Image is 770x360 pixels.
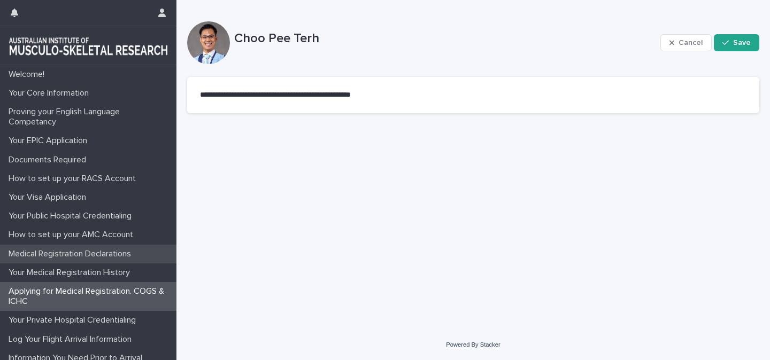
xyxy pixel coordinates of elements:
img: 1xcjEmqDTcmQhduivVBy [9,35,168,56]
a: Powered By Stacker [446,341,500,348]
p: Documents Required [4,155,95,165]
p: Applying for Medical Registration. COGS & ICHC [4,286,176,307]
span: Save [733,39,751,46]
p: How to set up your AMC Account [4,230,142,240]
p: Your Public Hospital Credentialing [4,211,140,221]
p: Proving your English Language Competancy [4,107,176,127]
p: Your Medical Registration History [4,268,138,278]
p: Your Visa Application [4,192,95,202]
p: How to set up your RACS Account [4,174,144,184]
p: Your Core Information [4,88,97,98]
span: Cancel [679,39,703,46]
button: Cancel [660,34,712,51]
p: Log Your Flight Arrival Information [4,334,140,345]
p: Welcome! [4,69,53,80]
p: Your Private Hospital Credentialing [4,315,144,325]
p: Your EPIC Application [4,136,96,146]
button: Save [714,34,759,51]
p: Choo Pee Terh [234,31,656,46]
p: Medical Registration Declarations [4,249,140,259]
